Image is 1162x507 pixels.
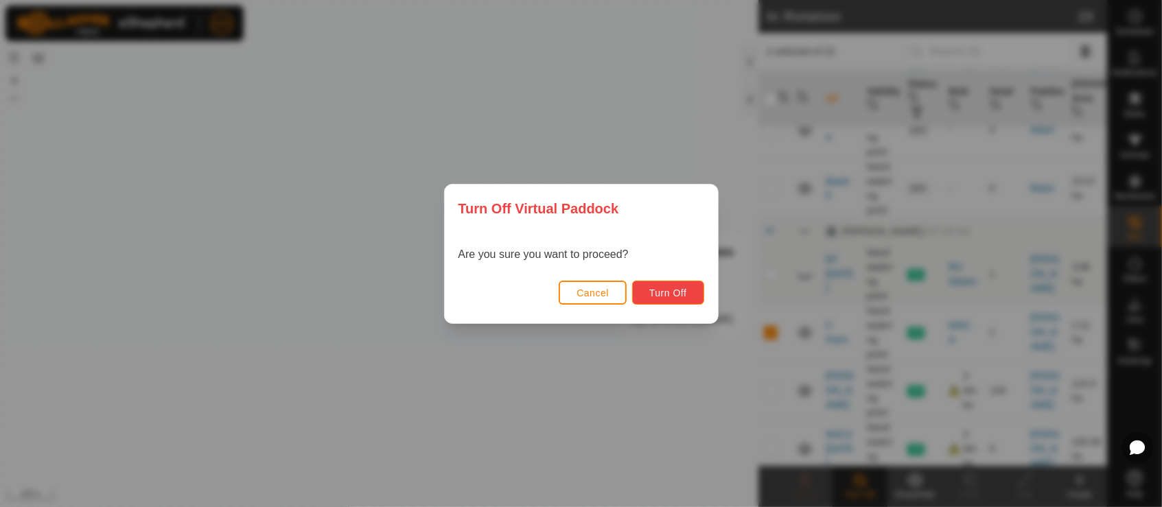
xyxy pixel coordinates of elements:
span: Cancel [577,287,609,298]
span: Turn Off Virtual Paddock [458,198,619,219]
button: Turn Off [632,281,704,305]
p: Are you sure you want to proceed? [458,246,629,263]
span: Turn Off [649,287,687,298]
button: Cancel [559,281,627,305]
